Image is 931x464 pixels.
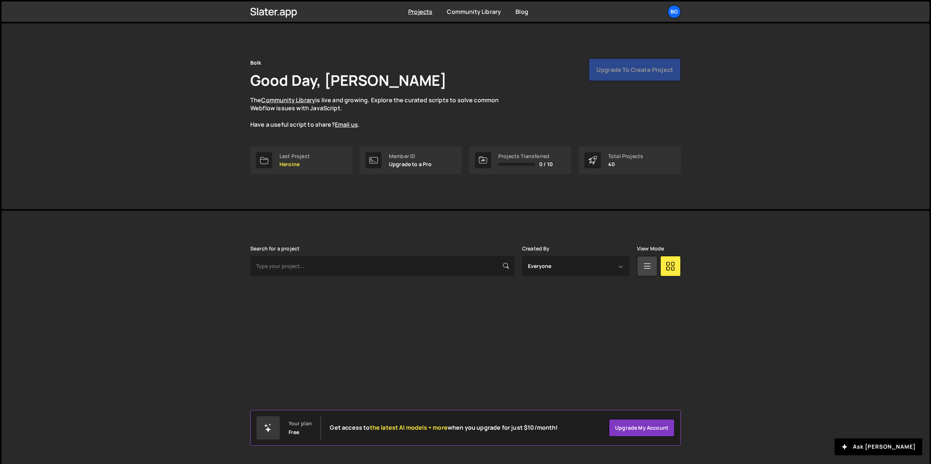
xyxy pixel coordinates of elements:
a: Community Library [447,8,501,16]
label: Created By [522,246,550,252]
div: Bolk [250,58,262,67]
div: Your plan [289,421,312,426]
a: Last Project Heroine [250,146,352,174]
input: Type your project... [250,256,515,276]
p: 40 [608,161,643,167]
span: 0 / 10 [539,161,553,167]
a: Blog [515,8,528,16]
div: Member ID [389,153,432,159]
div: Projects Transferred [498,153,553,159]
a: Bo [668,5,681,18]
p: The is live and growing. Explore the curated scripts to solve common Webflow issues with JavaScri... [250,96,513,129]
label: Search for a project [250,246,300,252]
button: Ask [PERSON_NAME] [835,438,922,455]
a: Upgrade my account [609,419,675,437]
div: Last Project [279,153,310,159]
a: Email us [335,120,358,129]
h2: Get access to when you upgrade for just $10/month! [330,424,558,431]
a: Community Library [261,96,315,104]
a: Projects [408,8,432,16]
div: Total Projects [608,153,643,159]
span: the latest AI models + more [370,423,448,432]
div: Free [289,429,300,435]
p: Upgrade to a Pro [389,161,432,167]
label: View Mode [637,246,664,252]
h1: Good Day, [PERSON_NAME] [250,70,447,90]
p: Heroine [279,161,310,167]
